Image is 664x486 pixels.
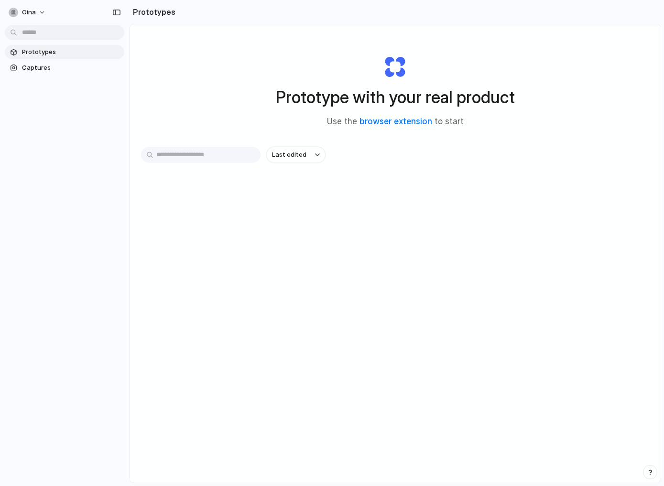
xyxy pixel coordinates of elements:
[5,61,124,75] a: Captures
[22,8,36,17] span: Oina
[266,147,326,163] button: Last edited
[276,85,515,110] h1: Prototype with your real product
[5,45,124,59] a: Prototypes
[272,150,306,160] span: Last edited
[22,47,120,57] span: Prototypes
[129,6,175,18] h2: Prototypes
[5,5,51,20] button: Oina
[359,117,432,126] a: browser extension
[22,63,120,73] span: Captures
[327,116,464,128] span: Use the to start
